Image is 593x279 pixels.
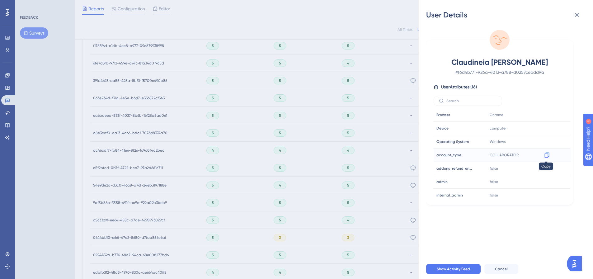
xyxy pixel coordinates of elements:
[15,2,39,9] span: Need Help?
[484,264,518,274] button: Cancel
[490,153,519,158] span: COLLABORATOR
[490,139,506,144] span: Windows
[436,126,449,131] span: Device
[567,254,586,273] iframe: UserGuiding AI Assistant Launcher
[436,112,450,117] span: Browser
[490,112,503,117] span: Chrome
[490,179,498,184] span: false
[426,264,481,274] button: Show Activity Feed
[490,193,498,198] span: false
[436,139,469,144] span: Operating System
[436,193,463,198] span: internal_admin
[436,153,461,158] span: account_type
[436,179,448,184] span: admin
[446,99,497,103] input: Search
[426,10,586,20] div: User Details
[441,83,477,91] span: User Attributes ( 16 )
[445,69,554,76] span: # f6d4b771-926a-4013-a788-d0257cebdd9a
[437,267,470,272] span: Show Activity Feed
[43,3,45,8] div: 4
[490,166,498,171] span: false
[436,166,474,171] span: addons_refund_enabled
[490,126,507,131] span: computer
[445,57,554,67] span: Claudineia [PERSON_NAME]
[495,267,508,272] span: Cancel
